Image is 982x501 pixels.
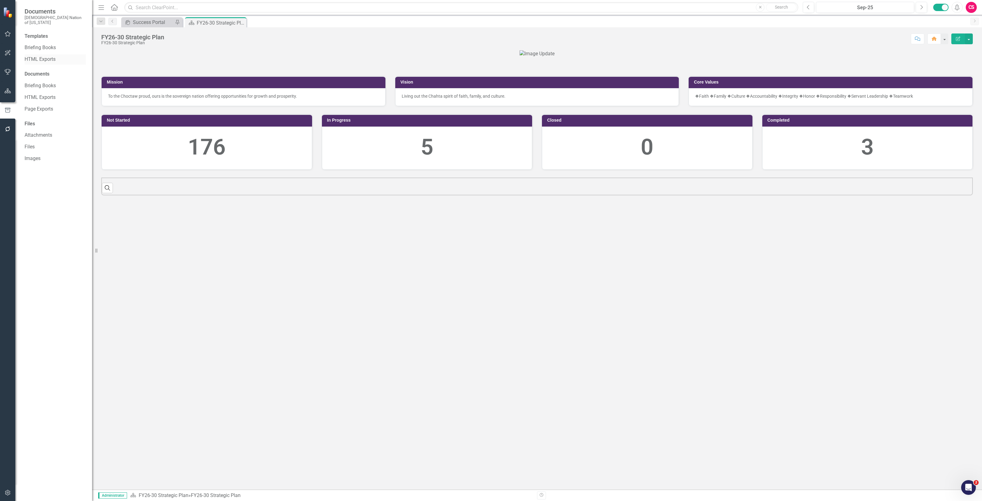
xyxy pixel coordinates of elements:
[766,3,797,12] button: Search
[25,56,86,63] a: HTML Exports
[101,34,164,41] div: FY26-30 Strategic Plan
[974,480,979,485] span: 2
[328,131,526,163] div: 5
[98,492,127,499] span: Administrator
[25,8,86,15] span: Documents
[133,18,173,26] div: Success Portal
[25,94,86,101] a: HTML Exports
[25,33,86,40] div: Templates
[400,80,676,84] h3: Vision
[123,18,173,26] a: Success Portal
[191,492,241,498] div: FY26-30 Strategic Plan
[694,80,969,84] h3: Core Values
[25,71,86,78] div: Documents
[25,143,86,151] a: Files
[108,94,297,99] span: To the Choctaw proud, ours is the sovereign nation offering opportunities for growth and prosperity.
[816,2,914,13] button: Sep-25
[966,2,977,13] button: CS
[107,80,382,84] h3: Mission
[818,4,912,11] div: Sep-25
[775,5,788,10] span: Search
[25,44,86,51] a: Briefing Books
[25,82,86,89] a: Briefing Books
[25,120,86,127] div: Files
[402,94,505,99] span: Living out the Chahta spirit of faith, family, and culture.
[124,2,798,13] input: Search ClearPoint...
[547,118,749,123] h3: Closed
[108,131,306,163] div: 176
[769,131,966,163] div: 3
[101,41,164,45] div: FY26-30 Strategic Plan
[25,155,86,162] a: Images
[139,492,188,498] a: FY26-30 Strategic Plan
[695,93,966,99] p: ❖Faith ❖Family ❖Culture ❖Accountability ❖Integrity ❖Honor ❖Responsibility ❖Servant Leadership ❖Te...
[3,7,14,18] img: ClearPoint Strategy
[107,118,309,123] h3: Not Started
[327,118,529,123] h3: In Progress
[961,480,976,495] iframe: Intercom live chat
[197,19,245,27] div: FY26-30 Strategic Plan
[25,132,86,139] a: Attachments
[767,118,970,123] h3: Completed
[130,492,532,499] div: »
[548,131,746,163] div: 0
[520,50,555,57] img: Image Update
[25,106,86,113] a: Page Exports
[25,15,86,25] small: [DEMOGRAPHIC_DATA] Nation of [US_STATE]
